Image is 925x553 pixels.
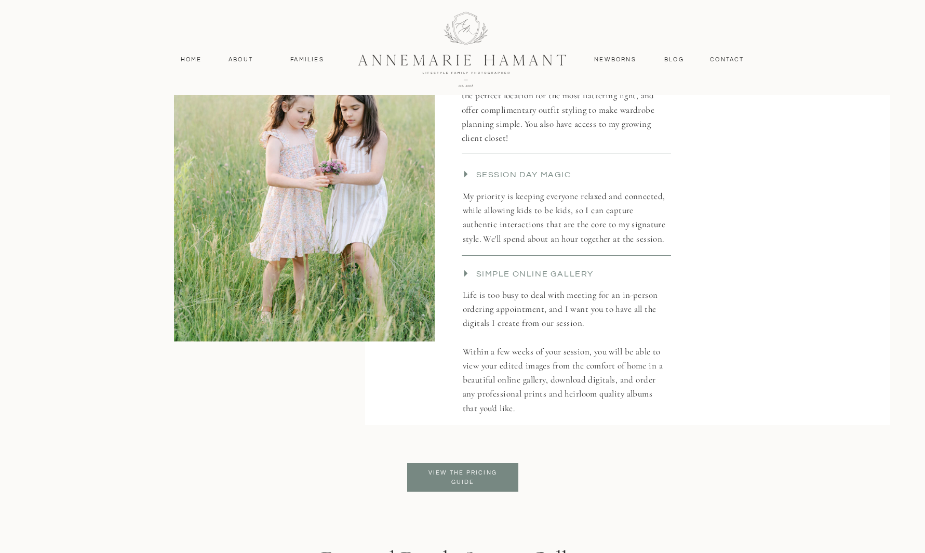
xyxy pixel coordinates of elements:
a: View the pricing guide [421,468,505,487]
h3: Session day magic [476,169,661,187]
a: Home [176,55,207,64]
p: Life is too busy to deal with meeting for an in-person ordering appointment, and I want you to ha... [463,288,668,418]
a: Families [284,55,331,64]
a: Blog [662,55,687,64]
a: About [226,55,256,64]
h3: Simple Online Gallery [476,268,676,286]
a: Newborns [591,55,640,64]
a: contact [705,55,750,64]
p: My priority is keeping everyone relaxed and connected, while allowing kids to be kids, so I can c... [463,189,669,248]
